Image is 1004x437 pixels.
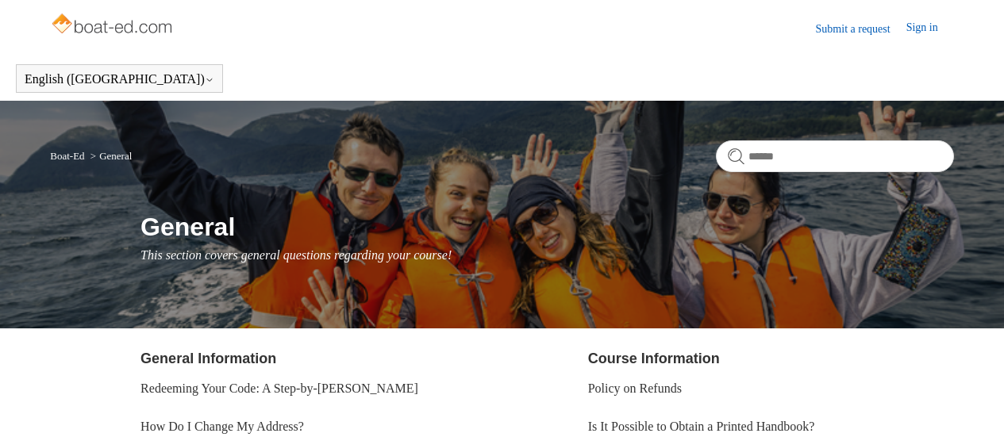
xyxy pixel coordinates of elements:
[906,19,954,38] a: Sign in
[816,21,906,37] a: Submit a request
[588,381,682,395] a: Policy on Refunds
[716,140,954,172] input: Search
[140,208,954,246] h1: General
[588,351,720,366] a: Course Information
[25,72,214,86] button: English ([GEOGRAPHIC_DATA])
[50,10,176,41] img: Boat-Ed Help Center home page
[588,420,815,433] a: Is It Possible to Obtain a Printed Handbook?
[50,150,84,162] a: Boat-Ed
[140,351,276,366] a: General Information
[140,246,954,265] p: This section covers general questions regarding your course!
[140,381,418,395] a: Redeeming Your Code: A Step-by-[PERSON_NAME]
[87,150,132,162] li: General
[50,150,87,162] li: Boat-Ed
[140,420,304,433] a: How Do I Change My Address?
